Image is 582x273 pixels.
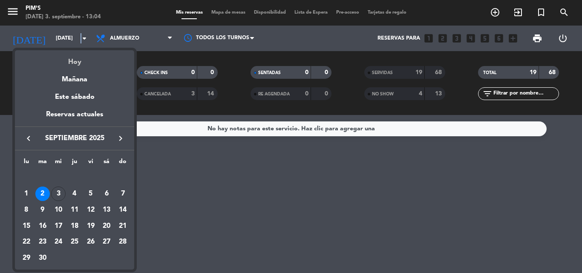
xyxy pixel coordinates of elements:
[15,85,134,109] div: Este sábado
[84,203,98,217] div: 12
[99,187,114,201] div: 6
[35,187,50,201] div: 2
[19,219,34,233] div: 15
[18,218,35,234] td: 15 de septiembre de 2025
[83,186,99,202] td: 5 de septiembre de 2025
[115,235,130,250] div: 28
[18,250,35,266] td: 29 de septiembre de 2025
[115,202,131,218] td: 14 de septiembre de 2025
[15,68,134,85] div: Mañana
[83,234,99,250] td: 26 de septiembre de 2025
[35,250,51,266] td: 30 de septiembre de 2025
[84,219,98,233] div: 19
[99,234,115,250] td: 27 de septiembre de 2025
[50,186,66,202] td: 3 de septiembre de 2025
[115,187,130,201] div: 7
[18,186,35,202] td: 1 de septiembre de 2025
[51,235,66,250] div: 24
[51,203,66,217] div: 10
[66,202,83,218] td: 11 de septiembre de 2025
[23,133,34,144] i: keyboard_arrow_left
[18,157,35,170] th: lunes
[50,157,66,170] th: miércoles
[99,235,114,250] div: 27
[115,133,126,144] i: keyboard_arrow_right
[51,187,66,201] div: 3
[35,203,50,217] div: 9
[115,234,131,250] td: 28 de septiembre de 2025
[19,251,34,265] div: 29
[35,234,51,250] td: 23 de septiembre de 2025
[19,203,34,217] div: 8
[84,187,98,201] div: 5
[67,235,82,250] div: 25
[67,203,82,217] div: 11
[67,187,82,201] div: 4
[18,234,35,250] td: 22 de septiembre de 2025
[36,133,113,144] span: septiembre 2025
[83,157,99,170] th: viernes
[99,203,114,217] div: 13
[115,157,131,170] th: domingo
[66,186,83,202] td: 4 de septiembre de 2025
[66,234,83,250] td: 25 de septiembre de 2025
[35,251,50,265] div: 30
[115,218,131,234] td: 21 de septiembre de 2025
[19,235,34,250] div: 22
[115,219,130,233] div: 21
[66,218,83,234] td: 18 de septiembre de 2025
[35,235,50,250] div: 23
[83,218,99,234] td: 19 de septiembre de 2025
[21,133,36,144] button: keyboard_arrow_left
[19,187,34,201] div: 1
[67,219,82,233] div: 18
[84,235,98,250] div: 26
[15,109,134,126] div: Reservas actuales
[18,202,35,218] td: 8 de septiembre de 2025
[35,157,51,170] th: martes
[99,186,115,202] td: 6 de septiembre de 2025
[50,202,66,218] td: 10 de septiembre de 2025
[35,202,51,218] td: 9 de septiembre de 2025
[35,186,51,202] td: 2 de septiembre de 2025
[99,202,115,218] td: 13 de septiembre de 2025
[50,218,66,234] td: 17 de septiembre de 2025
[51,219,66,233] div: 17
[50,234,66,250] td: 24 de septiembre de 2025
[18,170,131,186] td: SEP.
[99,219,114,233] div: 20
[66,157,83,170] th: jueves
[115,186,131,202] td: 7 de septiembre de 2025
[115,203,130,217] div: 14
[99,157,115,170] th: sábado
[99,218,115,234] td: 20 de septiembre de 2025
[83,202,99,218] td: 12 de septiembre de 2025
[35,218,51,234] td: 16 de septiembre de 2025
[35,219,50,233] div: 16
[15,50,134,68] div: Hoy
[113,133,128,144] button: keyboard_arrow_right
